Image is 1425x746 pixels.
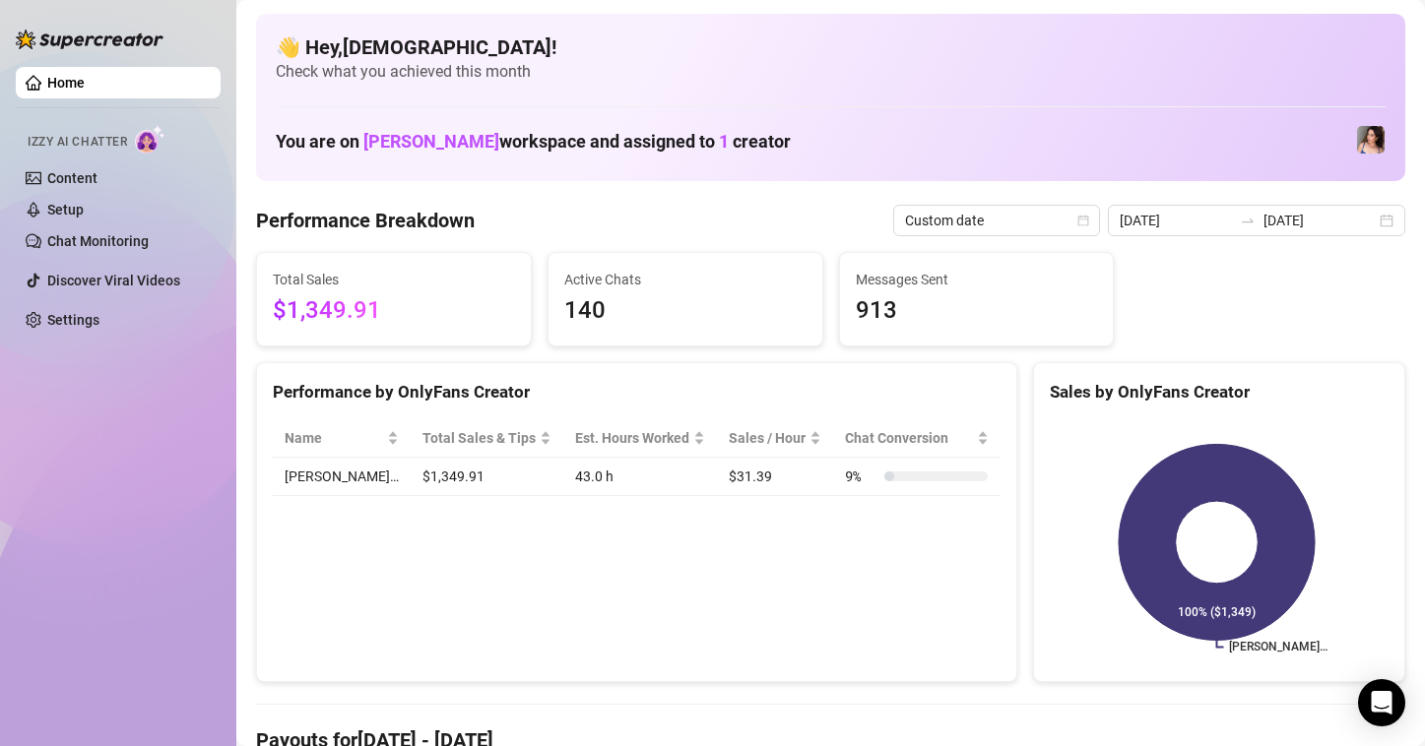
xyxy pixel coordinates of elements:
[273,269,515,290] span: Total Sales
[47,273,180,288] a: Discover Viral Videos
[719,131,729,152] span: 1
[563,458,717,496] td: 43.0 h
[273,292,515,330] span: $1,349.91
[16,30,163,49] img: logo-BBDzfeDw.svg
[905,206,1088,235] span: Custom date
[564,269,807,290] span: Active Chats
[422,427,536,449] span: Total Sales & Tips
[856,269,1098,290] span: Messages Sent
[47,202,84,218] a: Setup
[47,75,85,91] a: Home
[135,125,165,154] img: AI Chatter
[729,427,806,449] span: Sales / Hour
[1229,641,1328,654] text: [PERSON_NAME]…
[717,419,833,458] th: Sales / Hour
[47,170,97,186] a: Content
[256,207,475,234] h4: Performance Breakdown
[47,233,149,249] a: Chat Monitoring
[411,458,563,496] td: $1,349.91
[273,419,411,458] th: Name
[1357,126,1385,154] img: Lauren
[1120,210,1232,231] input: Start date
[1077,215,1089,226] span: calendar
[717,458,833,496] td: $31.39
[28,133,127,152] span: Izzy AI Chatter
[1050,379,1389,405] div: Sales by OnlyFans Creator
[273,379,1001,405] div: Performance by OnlyFans Creator
[575,427,689,449] div: Est. Hours Worked
[363,131,499,152] span: [PERSON_NAME]
[564,292,807,330] span: 140
[1263,210,1376,231] input: End date
[411,419,563,458] th: Total Sales & Tips
[1240,213,1256,228] span: swap-right
[47,312,99,328] a: Settings
[845,466,876,487] span: 9 %
[1240,213,1256,228] span: to
[276,131,791,153] h1: You are on workspace and assigned to creator
[276,61,1386,83] span: Check what you achieved this month
[285,427,383,449] span: Name
[276,33,1386,61] h4: 👋 Hey, [DEMOGRAPHIC_DATA] !
[1358,679,1405,726] div: Open Intercom Messenger
[833,419,1000,458] th: Chat Conversion
[273,458,411,496] td: [PERSON_NAME]…
[856,292,1098,330] span: 913
[845,427,972,449] span: Chat Conversion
